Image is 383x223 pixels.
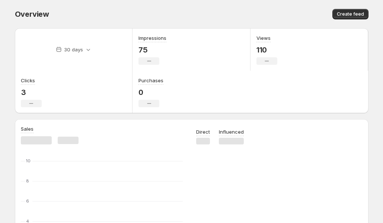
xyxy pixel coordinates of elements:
[138,34,166,42] h3: Impressions
[26,178,29,184] text: 8
[26,158,31,163] text: 10
[138,88,163,97] p: 0
[138,45,166,54] p: 75
[21,125,33,133] h3: Sales
[21,77,35,84] h3: Clicks
[21,88,42,97] p: 3
[26,198,29,204] text: 6
[15,10,49,19] span: Overview
[196,128,210,136] p: Direct
[337,11,364,17] span: Create feed
[332,9,368,19] button: Create feed
[64,46,83,53] p: 30 days
[256,45,277,54] p: 110
[138,77,163,84] h3: Purchases
[256,34,271,42] h3: Views
[219,128,244,136] p: Influenced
